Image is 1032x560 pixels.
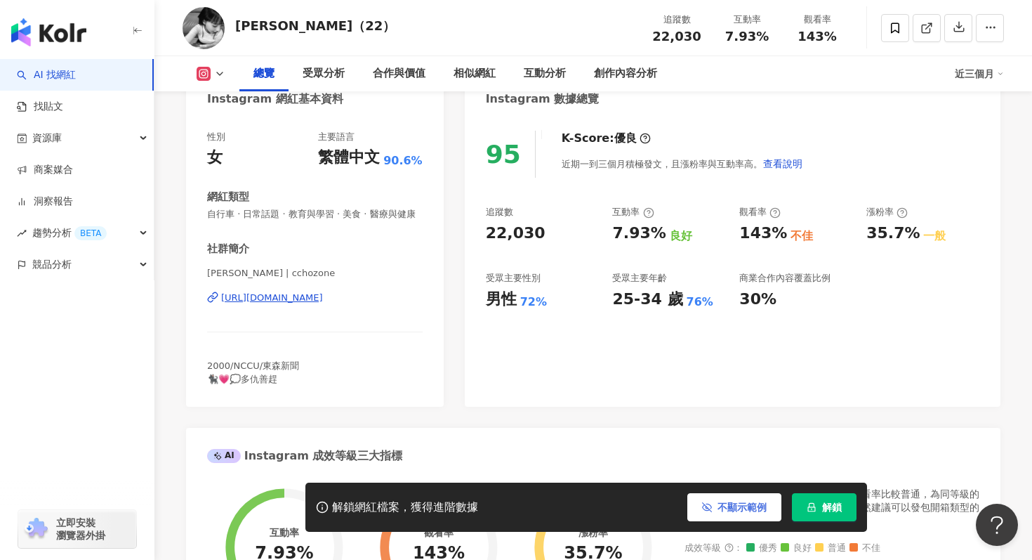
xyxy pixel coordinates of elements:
[32,122,62,154] span: 資源庫
[717,502,767,513] span: 不顯示範例
[18,510,136,548] a: chrome extension立即安裝 瀏覽器外掛
[183,7,225,49] img: KOL Avatar
[612,206,654,219] div: 互動率
[614,131,637,146] div: 優良
[684,543,979,554] div: 成效等級 ：
[303,65,345,82] div: 受眾分析
[332,500,478,515] div: 解鎖網紅檔案，獲得進階數據
[652,29,701,44] span: 22,030
[207,208,423,221] span: 自行車 · 日常話題 · 教育與學習 · 美食 · 醫療與健康
[687,294,713,310] div: 76%
[74,226,107,240] div: BETA
[56,516,105,542] span: 立即安裝 瀏覽器外掛
[373,65,425,82] div: 合作與價值
[720,13,774,27] div: 互動率
[725,30,769,44] span: 7.93%
[486,91,600,107] div: Instagram 數據總覽
[746,543,777,554] span: 優秀
[687,493,781,521] button: 不顯示範例
[424,527,454,538] div: 觀看率
[594,65,657,82] div: 創作內容分析
[739,223,787,245] div: 143%
[486,289,517,311] div: 男性
[486,272,541,285] div: 受眾主要性別
[454,65,496,82] div: 相似網紅
[253,65,274,82] div: 總覽
[17,68,76,82] a: searchAI 找網紅
[207,91,343,107] div: Instagram 網紅基本資料
[822,502,842,513] span: 解鎖
[207,360,299,384] span: 2000/NCCU/東森新聞 🐈‍⬛💗💭多仇善趕
[318,147,380,169] div: 繁體中文
[790,13,844,27] div: 觀看率
[207,448,402,464] div: Instagram 成效等級三大指標
[815,543,846,554] span: 普通
[612,272,667,285] div: 受眾主要年齡
[486,223,545,245] div: 22,030
[207,190,249,204] div: 網紅類型
[207,292,423,304] a: [URL][DOMAIN_NAME]
[578,527,608,538] div: 漲粉率
[32,217,107,249] span: 趨勢分析
[612,289,682,311] div: 25-34 歲
[486,140,521,169] div: 95
[739,272,831,285] div: 商業合作內容覆蓋比例
[781,543,812,554] span: 良好
[22,518,50,540] img: chrome extension
[762,150,803,178] button: 查看說明
[520,294,547,310] div: 72%
[207,147,223,169] div: 女
[562,150,803,178] div: 近期一到三個月積極發文，且漲粉率與互動率高。
[17,163,73,177] a: 商案媒合
[923,228,946,244] div: 一般
[221,292,323,304] div: [URL][DOMAIN_NAME]
[207,449,241,463] div: AI
[383,153,423,169] span: 90.6%
[32,249,72,280] span: 競品分析
[524,65,566,82] div: 互動分析
[318,131,355,143] div: 主要語言
[486,206,513,219] div: 追蹤數
[270,527,299,538] div: 互動率
[739,206,781,219] div: 觀看率
[17,100,63,114] a: 找貼文
[763,158,802,169] span: 查看說明
[849,543,880,554] span: 不佳
[955,63,1004,85] div: 近三個月
[866,223,920,245] div: 35.7%
[790,228,813,244] div: 不佳
[235,17,395,34] div: [PERSON_NAME]（22）
[670,228,692,244] div: 良好
[792,493,856,521] button: 解鎖
[798,30,837,44] span: 143%
[612,223,666,245] div: 7.93%
[807,502,816,512] span: lock
[650,13,703,27] div: 追蹤數
[17,195,73,209] a: 洞察報告
[17,228,27,238] span: rise
[739,289,776,311] div: 30%
[207,131,225,143] div: 性別
[562,131,651,146] div: K-Score :
[11,18,86,46] img: logo
[866,206,908,219] div: 漲粉率
[207,242,249,256] div: 社群簡介
[207,267,423,280] span: [PERSON_NAME] | cchozone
